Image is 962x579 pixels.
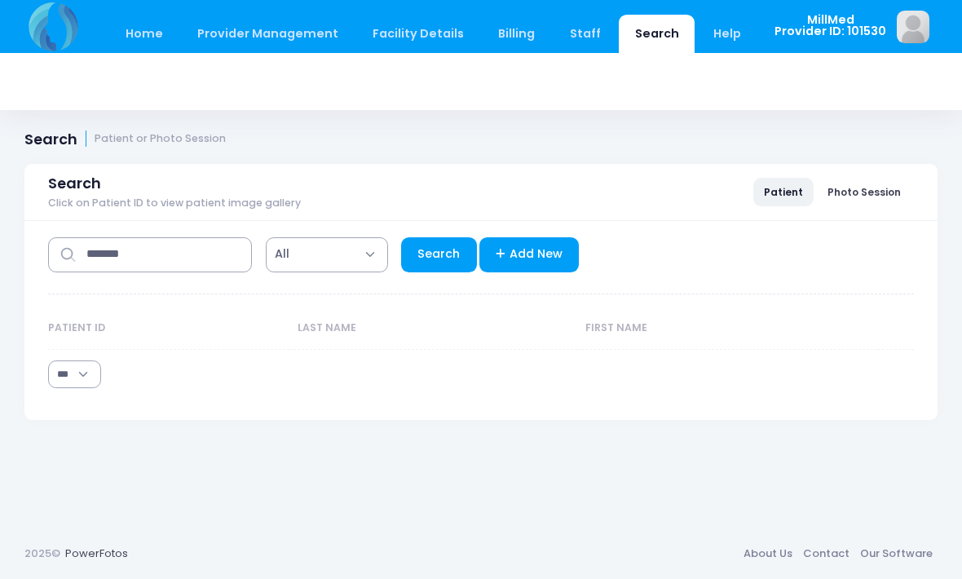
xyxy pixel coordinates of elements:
[401,237,477,272] a: Search
[289,307,577,350] th: Last Name
[797,539,854,568] a: Contact
[753,178,814,206] a: Patient
[266,237,388,272] span: All
[897,11,929,43] img: image
[48,175,101,192] span: Search
[275,245,289,263] span: All
[357,15,480,53] a: Facility Details
[577,307,877,350] th: First Name
[619,15,695,53] a: Search
[698,15,757,53] a: Help
[48,307,289,350] th: Patient ID
[48,197,301,210] span: Click on Patient ID to view patient image gallery
[854,539,938,568] a: Our Software
[65,546,128,561] a: PowerFotos
[774,14,886,38] span: MillMed Provider ID: 101530
[483,15,551,53] a: Billing
[24,130,226,148] h1: Search
[817,178,911,206] a: Photo Session
[95,133,226,145] small: Patient or Photo Session
[24,546,60,561] span: 2025©
[554,15,616,53] a: Staff
[109,15,179,53] a: Home
[181,15,354,53] a: Provider Management
[479,237,580,272] a: Add New
[738,539,797,568] a: About Us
